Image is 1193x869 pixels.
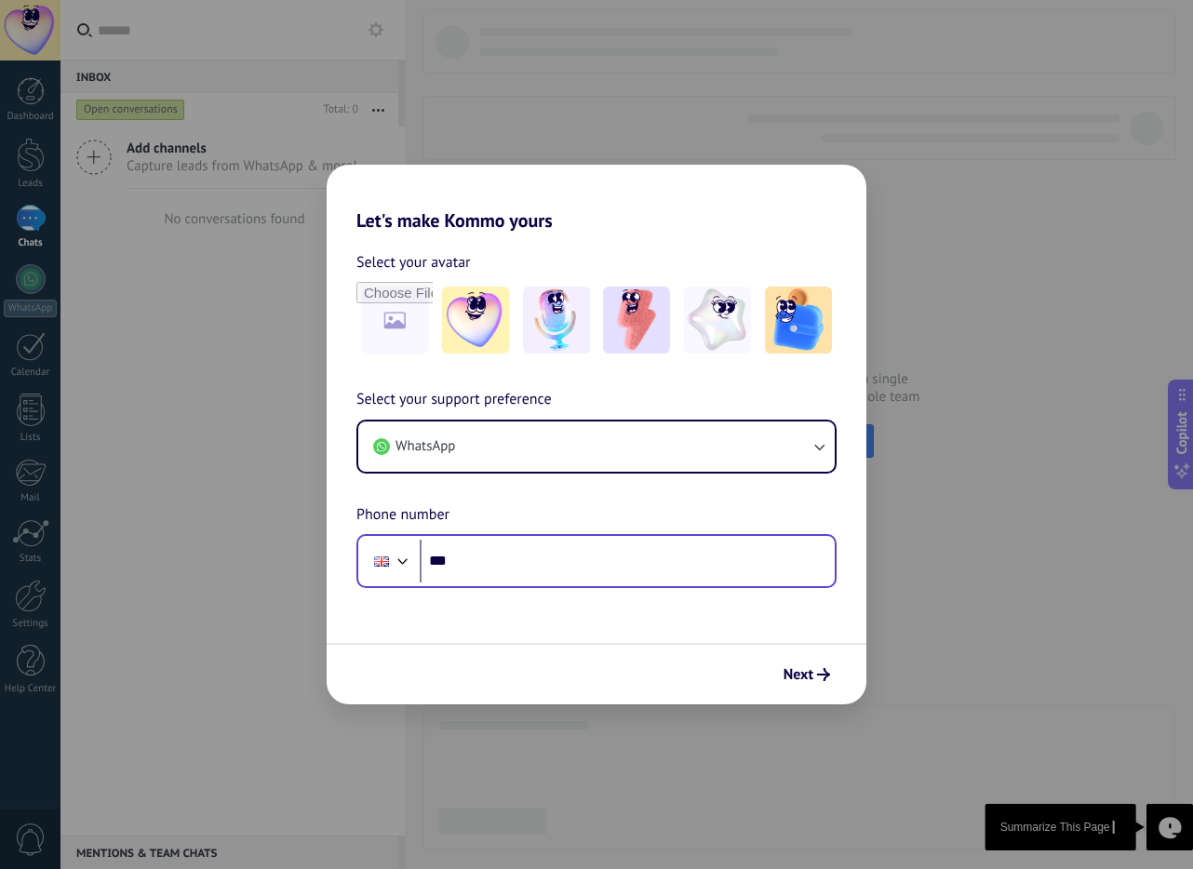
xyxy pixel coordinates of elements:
img: -1.jpeg [442,287,509,354]
button: WhatsApp [358,421,835,472]
span: Next [784,668,813,681]
div: United Kingdom: + 44 [364,541,399,581]
span: Select your avatar [356,250,471,274]
button: Next [775,659,838,690]
span: Select your support preference [356,388,552,412]
span: WhatsApp [395,437,455,456]
img: -4.jpeg [684,287,751,354]
h2: Let's make Kommo yours [327,165,866,232]
img: -3.jpeg [603,287,670,354]
img: -2.jpeg [523,287,590,354]
span: Phone number [356,503,449,528]
img: -5.jpeg [765,287,832,354]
